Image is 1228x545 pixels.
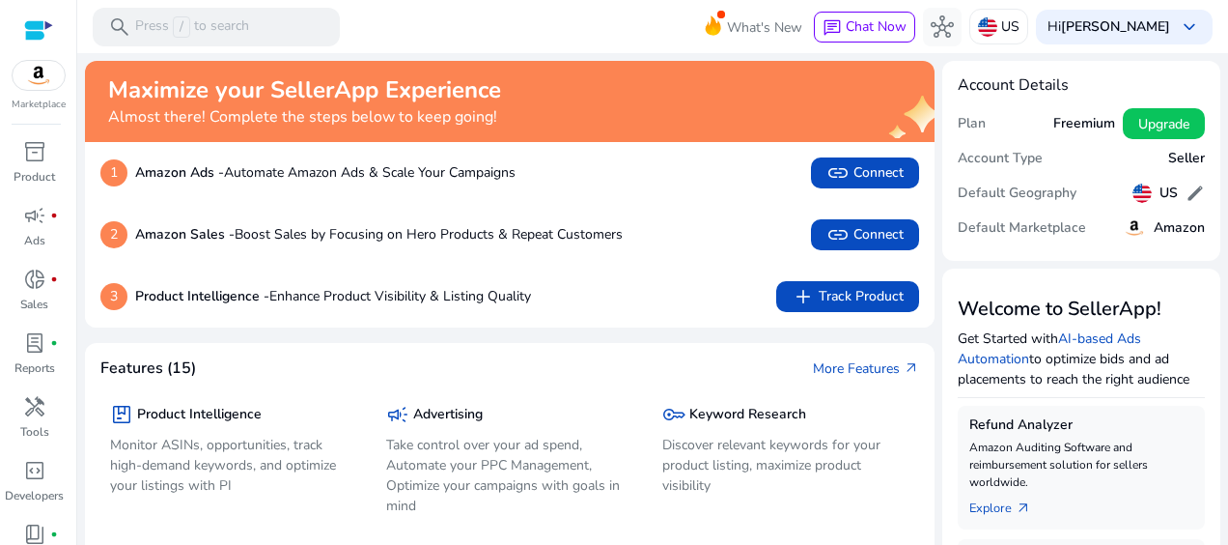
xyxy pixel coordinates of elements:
[23,268,46,291] span: donut_small
[23,331,46,355] span: lab_profile
[1053,116,1115,132] h5: Freemium
[23,395,46,418] span: handyman
[904,360,919,376] span: arrow_outward
[23,459,46,482] span: code_blocks
[826,161,850,185] span: link
[386,435,633,516] p: Take control over your ad spend, Automate your PPC Management, Optimize your campaigns with goals...
[958,151,1043,167] h5: Account Type
[50,339,58,347] span: fiber_manual_record
[5,487,64,504] p: Developers
[110,435,357,496] p: Monitor ASINs, opportunities, track high-demand keywords, and optimize your listings with PI
[969,439,1193,491] p: Amazon Auditing Software and reimbursement solution for sellers worldwide.
[50,275,58,283] span: fiber_manual_record
[958,220,1086,237] h5: Default Marketplace
[100,359,196,378] h4: Features (15)
[1138,114,1189,134] span: Upgrade
[12,98,66,112] p: Marketplace
[689,407,806,423] h5: Keyword Research
[1159,186,1178,202] h5: US
[108,108,501,127] h4: Almost there! Complete the steps below to keep going!
[108,76,501,104] h2: Maximize your SellerApp Experience
[823,18,842,38] span: chat
[23,204,46,227] span: campaign
[50,531,58,538] span: fiber_manual_record
[413,407,483,423] h5: Advertising
[20,423,49,441] p: Tools
[1168,151,1205,167] h5: Seller
[135,16,249,38] p: Press to search
[958,116,986,132] h5: Plan
[135,286,531,306] p: Enhance Product Visibility & Listing Quality
[135,224,623,244] p: Boost Sales by Focusing on Hero Products & Repeat Customers
[958,330,1141,368] a: AI-based Ads Automation
[100,221,127,248] p: 2
[727,11,802,44] span: What's New
[23,140,46,163] span: inventory_2
[662,435,909,496] p: Discover relevant keywords for your product listing, maximize product visibility
[969,491,1047,518] a: Explorearrow_outward
[50,212,58,219] span: fiber_manual_record
[958,186,1076,202] h5: Default Geography
[969,417,1193,434] h5: Refund Analyzer
[1123,216,1146,240] img: amazon.svg
[110,403,133,426] span: package
[958,76,1205,95] h4: Account Details
[135,162,516,183] p: Automate Amazon Ads & Scale Your Campaigns
[14,359,55,377] p: Reports
[826,223,850,246] span: link
[135,163,224,182] b: Amazon Ads -
[958,329,1205,389] p: Get Started with to optimize bids and ad placements to reach the right audience
[20,296,48,313] p: Sales
[923,8,962,46] button: hub
[1123,108,1205,139] button: Upgrade
[846,17,907,36] span: Chat Now
[1154,220,1205,237] h5: Amazon
[792,285,904,308] span: Track Product
[100,283,127,310] p: 3
[931,15,954,39] span: hub
[1047,20,1170,34] p: Hi
[137,407,262,423] h5: Product Intelligence
[826,161,904,185] span: Connect
[108,15,131,39] span: search
[13,61,65,90] img: amazon.svg
[173,16,190,38] span: /
[1016,501,1031,516] span: arrow_outward
[386,403,409,426] span: campaign
[1186,184,1205,203] span: edit
[813,359,919,379] a: More Featuresarrow_outward
[826,223,904,246] span: Connect
[978,17,997,37] img: us.svg
[14,168,55,186] p: Product
[792,285,815,308] span: add
[814,12,915,43] button: chatChat Now
[1061,17,1170,36] b: [PERSON_NAME]
[100,159,127,186] p: 1
[135,225,235,244] b: Amazon Sales -
[811,158,919,188] button: linkConnect
[776,281,919,312] button: addTrack Product
[1178,15,1201,39] span: keyboard_arrow_down
[135,287,269,305] b: Product Intelligence -
[662,403,685,426] span: key
[811,219,919,250] button: linkConnect
[1132,184,1152,203] img: us.svg
[1001,10,1019,43] p: US
[958,298,1205,321] h3: Welcome to SellerApp!
[24,232,45,249] p: Ads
